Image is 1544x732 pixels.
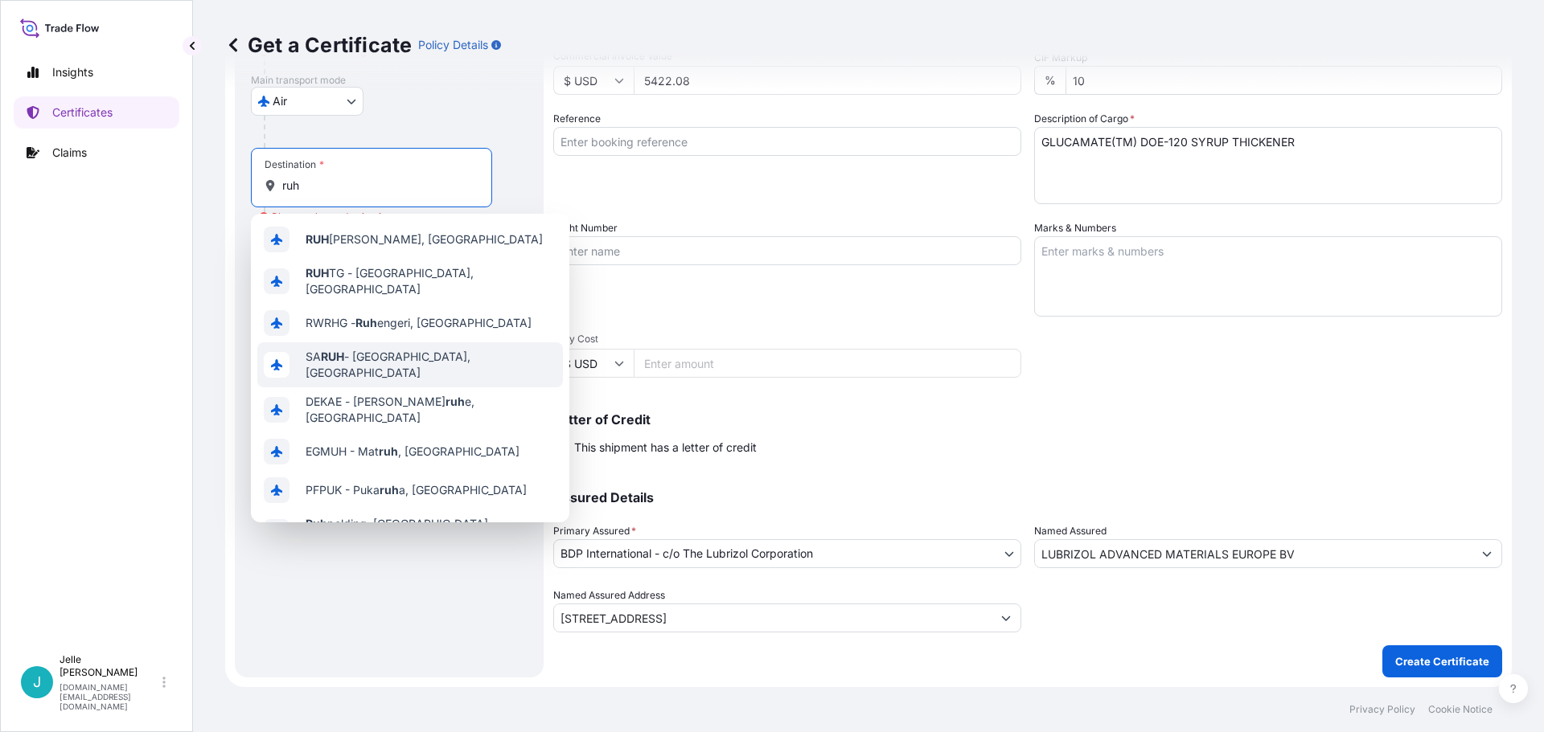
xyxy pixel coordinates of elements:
[306,349,556,381] span: SA - [GEOGRAPHIC_DATA], [GEOGRAPHIC_DATA]
[306,517,327,530] b: Ruh
[306,482,527,498] span: PFPUK - Puka a, [GEOGRAPHIC_DATA]
[379,444,398,458] b: ruh
[355,316,377,329] b: Ruh
[1035,539,1472,568] input: Assured Name
[1349,703,1415,716] p: Privacy Policy
[1395,653,1489,669] p: Create Certificate
[306,516,488,532] span: polding, [GEOGRAPHIC_DATA]
[306,232,329,246] b: RUH
[321,350,344,363] b: RUH
[553,111,601,127] label: Reference
[553,333,1021,346] span: Duty Cost
[60,653,159,679] p: Jelle [PERSON_NAME]
[1428,703,1493,716] p: Cookie Notice
[306,315,532,331] span: RWRHG - engeri, [GEOGRAPHIC_DATA]
[1034,220,1116,236] label: Marks & Numbers
[553,220,618,236] label: Flight Number
[992,603,1020,632] button: Show suggestions
[553,523,636,539] span: Primary Assured
[52,104,113,121] p: Certificates
[446,395,465,408] b: ruh
[634,349,1021,378] input: Enter amount
[554,603,992,632] input: Named Assured Address
[225,32,412,58] p: Get a Certificate
[306,394,556,426] span: DEKAE - [PERSON_NAME] e, [GEOGRAPHIC_DATA]
[1034,111,1135,127] label: Description of Cargo
[306,231,543,247] span: [PERSON_NAME], [GEOGRAPHIC_DATA]
[259,209,392,225] div: Please select a destination
[251,214,569,522] div: Show suggestions
[418,37,488,53] p: Policy Details
[273,93,287,109] span: Air
[553,413,1502,426] p: Letter of Credit
[265,158,324,171] div: Destination
[60,682,159,711] p: [DOMAIN_NAME][EMAIL_ADDRESS][DOMAIN_NAME]
[1472,539,1501,568] button: Show suggestions
[574,440,757,456] span: This shipment has a letter of credit
[561,546,813,562] span: BDP International - c/o The Lubrizol Corporation
[306,266,329,280] b: RUH
[52,145,87,161] p: Claims
[282,178,472,194] input: Destination
[380,483,399,497] b: ruh
[553,236,1021,265] input: Enter name
[553,587,665,603] label: Named Assured Address
[33,674,41,690] span: J
[251,87,363,116] button: Select transport
[553,491,1502,504] p: Assured Details
[1034,523,1107,539] label: Named Assured
[306,265,556,297] span: TG - [GEOGRAPHIC_DATA], [GEOGRAPHIC_DATA]
[306,444,519,460] span: EGMUH - Mat , [GEOGRAPHIC_DATA]
[553,127,1021,156] input: Enter booking reference
[52,64,93,80] p: Insights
